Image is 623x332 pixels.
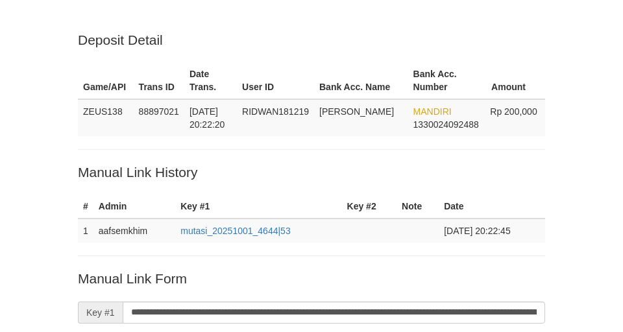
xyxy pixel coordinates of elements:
td: [DATE] 20:22:45 [439,219,545,243]
th: Date [439,195,545,219]
th: Note [397,195,439,219]
span: [PERSON_NAME] [319,106,394,117]
th: Trans ID [134,62,184,99]
a: mutasi_20251001_4644|53 [180,226,290,236]
th: Bank Acc. Number [408,62,485,99]
span: Key #1 [78,302,123,324]
td: 88897021 [134,99,184,136]
span: MANDIRI [413,106,452,117]
td: aafsemkhim [93,219,175,243]
p: Manual Link History [78,163,545,182]
th: # [78,195,93,219]
th: Date Trans. [184,62,237,99]
td: 1 [78,219,93,243]
th: User ID [237,62,314,99]
th: Game/API [78,62,134,99]
th: Key #2 [342,195,397,219]
span: [DATE] 20:22:20 [189,106,225,130]
th: Key #1 [175,195,341,219]
th: Admin [93,195,175,219]
span: Copy 1330024092488 to clipboard [413,119,479,130]
span: Rp 200,000 [490,106,537,117]
p: Manual Link Form [78,269,545,288]
th: Bank Acc. Name [314,62,408,99]
td: ZEUS138 [78,99,134,136]
p: Deposit Detail [78,30,545,49]
span: RIDWAN181219 [242,106,309,117]
th: Amount [485,62,545,99]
